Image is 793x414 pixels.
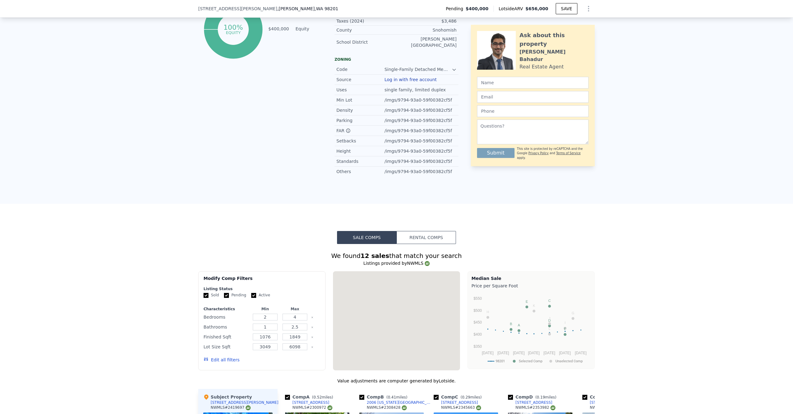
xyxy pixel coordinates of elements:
img: NWMLS Logo [402,405,407,410]
div: Height [336,148,384,154]
span: 0.29 [462,395,470,399]
span: ( miles) [458,395,484,399]
text: [DATE] [559,351,571,355]
text: [DATE] [497,351,509,355]
a: [STREET_ADDRESS] [285,400,329,405]
div: Min Lot [336,97,384,103]
div: NWMLS # 2300972 [292,405,332,410]
a: [STREET_ADDRESS] [508,400,552,405]
div: Comp B [359,394,410,400]
button: Clear [311,336,313,338]
img: NWMLS Logo [550,405,555,410]
div: Min [252,307,279,312]
div: NWMLS # 2353982 [515,405,555,410]
span: , WA 98201 [315,6,338,11]
div: Others [336,168,384,175]
text: $450 [474,320,482,325]
td: $400,000 [268,25,289,32]
img: NWMLS Logo [246,405,251,410]
text: A [518,323,520,327]
div: Comp C [434,394,484,400]
div: /imgs/9794-93a0-59f00382cf5f [384,148,453,154]
div: NWMLS # 2419697 [211,405,251,410]
div: NWMLS # 2345663 [441,405,481,410]
text: F [564,327,566,331]
div: County [336,27,396,33]
div: Single-Family Detached Medium Density [384,66,452,72]
button: Rental Comps [396,231,456,244]
div: /imgs/9794-93a0-59f00382cf5f [384,107,453,113]
span: 0.19 [537,395,545,399]
tspan: 100% [223,24,243,31]
div: Parking [336,117,384,124]
button: Clear [311,316,313,319]
text: L [549,327,550,330]
svg: A chart. [471,290,591,368]
div: This site is protected by reCAPTCHA and the Google and apply. [517,147,589,160]
td: Equity [294,25,322,32]
text: [DATE] [544,351,555,355]
div: Modify Comp Filters [204,275,320,286]
text: G [572,311,574,315]
div: NWMLS # 2315960 [590,405,630,410]
div: Lot Size Sqft [204,342,249,351]
label: Sold [204,293,219,298]
div: Standards [336,158,384,164]
div: FAR [336,128,384,134]
button: Clear [311,346,313,348]
span: 0.52 [313,395,322,399]
tspan: equity [226,30,241,35]
div: Value adjustments are computer generated by Lotside . [198,378,595,384]
div: Bathrooms [204,323,249,331]
text: $350 [474,344,482,349]
text: [DATE] [482,351,493,355]
button: SAVE [556,3,577,14]
text: B [510,322,512,326]
div: /imgs/9794-93a0-59f00382cf5f [384,97,453,103]
input: Sold [204,293,208,298]
input: Pending [224,293,229,298]
div: Real Estate Agent [519,63,564,71]
button: Log in with free account [384,77,437,82]
text: $550 [474,296,482,301]
span: ( miles) [533,395,559,399]
button: Edit all filters [204,357,239,363]
div: Comp E [582,394,633,400]
label: Pending [224,293,246,298]
a: Privacy Policy [528,151,549,155]
span: $400,000 [466,6,489,12]
span: Lotside ARV [499,6,525,12]
img: NWMLS Logo [425,261,430,266]
div: Uses [336,87,384,93]
div: Finished Sqft [204,333,249,341]
input: Phone [477,105,589,117]
span: ( miles) [309,395,335,399]
text: H [487,310,489,314]
span: 0.41 [388,395,396,399]
div: Taxes (2024) [336,18,396,24]
a: 2006 [US_STATE][GEOGRAPHIC_DATA] [359,400,431,405]
div: Listing Status [204,286,320,291]
div: Max [281,307,309,312]
a: [STREET_ADDRESS][PERSON_NAME] [582,400,654,405]
text: K [533,304,535,307]
div: Density [336,107,384,113]
div: Snohomish [396,27,457,33]
text: [DATE] [575,351,587,355]
div: /imgs/9794-93a0-59f00382cf5f [384,117,453,124]
div: 2006 [US_STATE][GEOGRAPHIC_DATA] [367,400,431,405]
span: ( miles) [384,395,410,399]
span: [STREET_ADDRESS][PERSON_NAME] [198,6,277,12]
div: Subject Property [203,394,252,400]
text: E [526,300,528,303]
text: [DATE] [528,351,540,355]
input: Name [477,77,589,89]
div: Listings provided by NWMLS [198,260,595,266]
div: Source [336,76,384,83]
div: [STREET_ADDRESS] [515,400,552,405]
div: Comp A [285,394,335,400]
text: J [549,316,550,320]
div: Comp D [508,394,559,400]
